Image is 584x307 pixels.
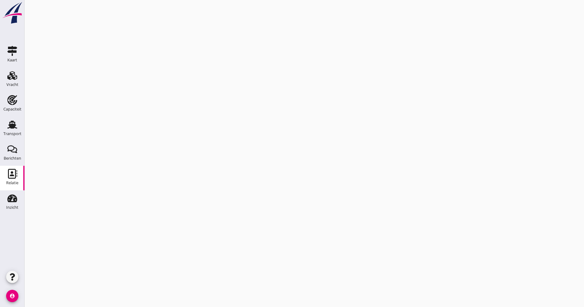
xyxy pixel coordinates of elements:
div: Kaart [7,58,17,62]
div: Vracht [6,83,18,87]
div: Inzicht [6,205,18,209]
div: Relatie [6,181,18,185]
div: Capaciteit [3,107,21,111]
div: Berichten [4,156,21,160]
i: account_circle [6,290,18,302]
img: logo-small.a267ee39.svg [1,2,23,24]
div: Transport [3,132,21,136]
